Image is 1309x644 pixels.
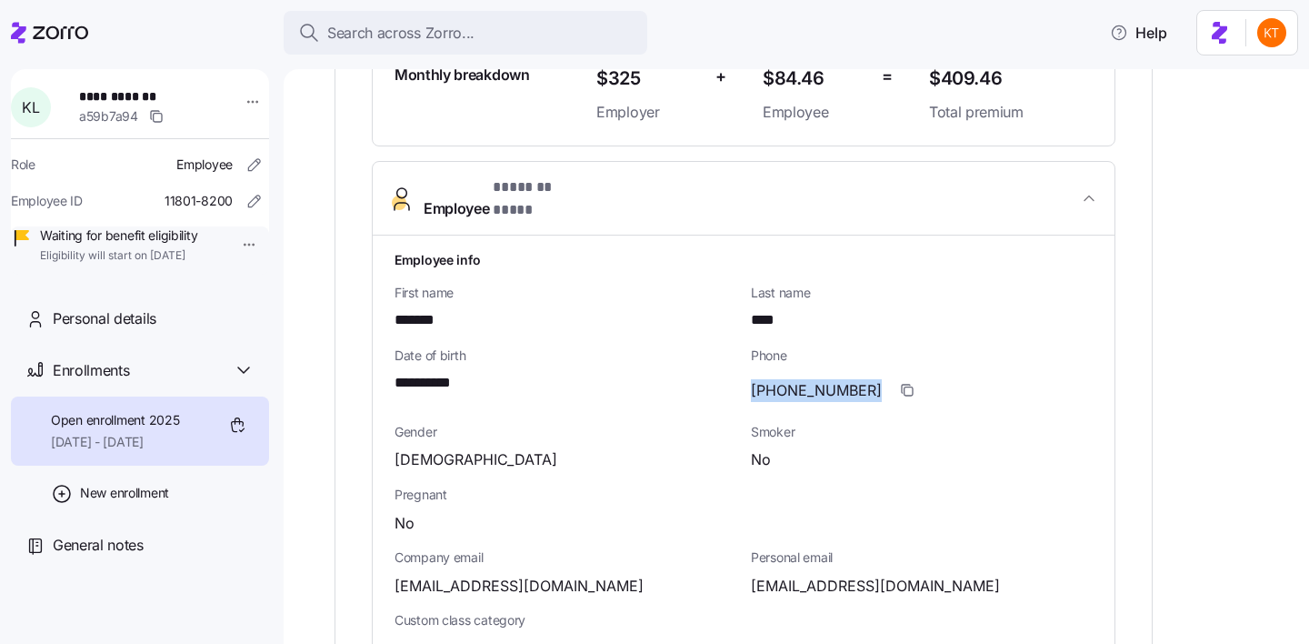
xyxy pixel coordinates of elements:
img: aad2ddc74cf02b1998d54877cdc71599 [1257,18,1286,47]
span: = [882,64,893,90]
span: No [395,512,415,535]
span: [DATE] - [DATE] [51,433,179,451]
span: $84.46 [763,64,867,94]
span: Employee [424,176,592,220]
span: General notes [53,534,144,557]
span: Eligibility will start on [DATE] [40,248,197,264]
span: First name [395,284,736,302]
span: Smoker [751,423,1093,441]
span: Date of birth [395,347,736,365]
span: [DEMOGRAPHIC_DATA] [395,448,557,471]
span: Phone [751,347,1093,365]
button: Help [1095,15,1182,51]
span: $409.46 [929,64,1093,94]
span: Enrollments [53,359,129,382]
span: Gender [395,423,736,441]
span: No [751,448,771,471]
span: Monthly breakdown [395,64,530,86]
span: a59b7a94 [79,107,138,126]
span: Employee [763,101,867,124]
span: Help [1110,22,1167,44]
span: Total premium [929,101,1093,124]
span: [PHONE_NUMBER] [751,379,882,402]
span: Company email [395,548,736,567]
span: [EMAIL_ADDRESS][DOMAIN_NAME] [395,575,644,598]
span: 11801-8200 [165,192,233,210]
span: Waiting for benefit eligibility [40,226,197,245]
span: + [715,64,726,90]
span: Employee [176,156,233,174]
span: Personal email [751,548,1093,567]
h1: Employee info [395,250,1093,269]
span: $325 [596,64,701,94]
span: Custom class category [395,611,736,629]
span: Personal details [53,307,156,330]
span: Role [11,156,35,174]
button: Search across Zorro... [284,11,647,55]
span: [EMAIL_ADDRESS][DOMAIN_NAME] [751,575,1000,598]
span: K L [22,100,39,115]
span: New enrollment [80,484,169,502]
span: Open enrollment 2025 [51,411,179,429]
span: Pregnant [395,486,1093,504]
span: Employee ID [11,192,83,210]
span: Employer [596,101,701,124]
span: Search across Zorro... [327,22,475,45]
span: Last name [751,284,1093,302]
